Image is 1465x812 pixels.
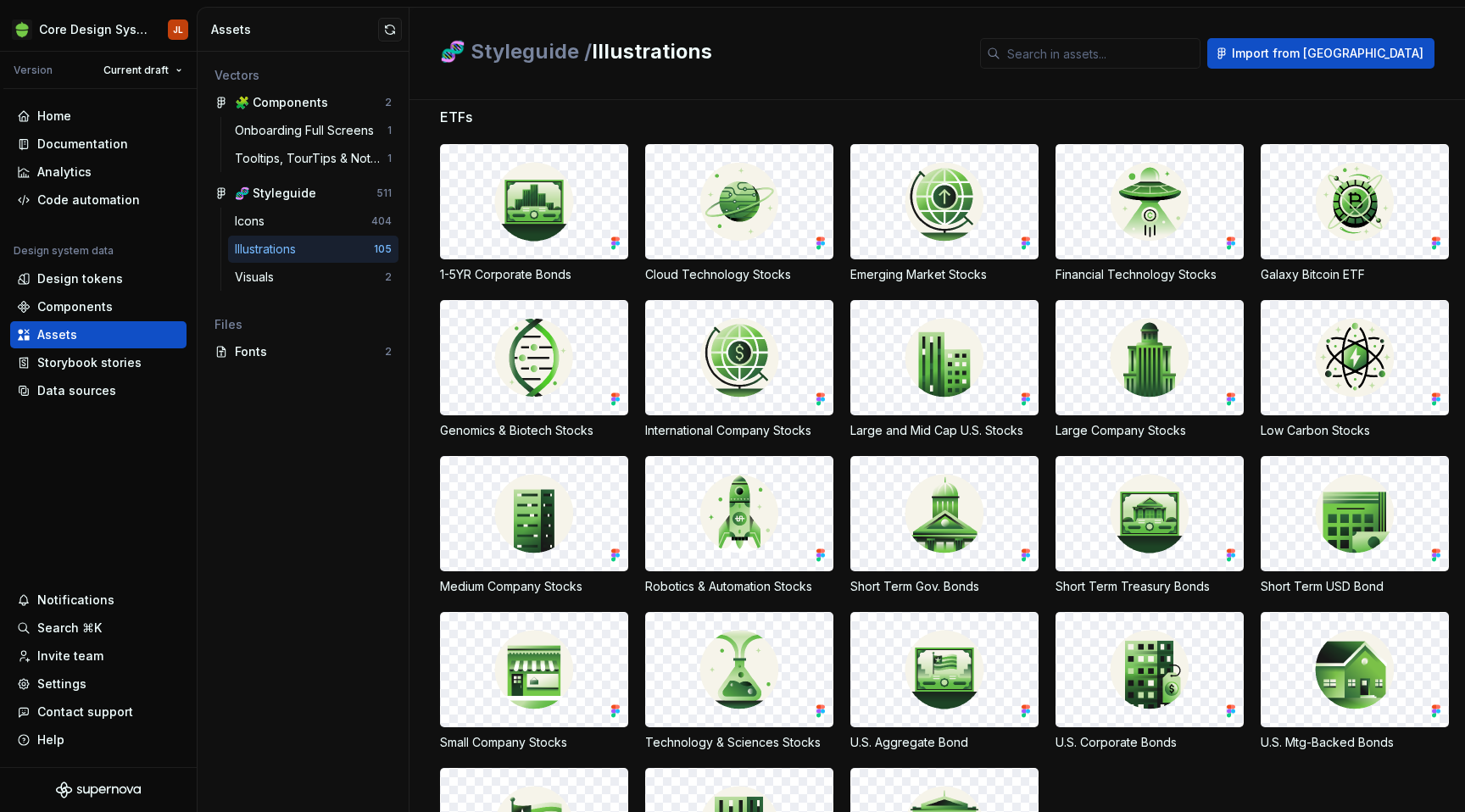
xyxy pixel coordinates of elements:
[235,150,387,167] div: Tooltips, TourTips & Notes
[211,21,378,38] div: Assets
[645,578,833,595] div: Robotics & Automation Stocks
[37,298,113,315] div: Components
[387,124,392,137] div: 1
[1056,422,1244,439] div: Large Company Stocks
[39,21,148,38] div: Core Design System
[10,321,187,348] a: Assets
[103,64,169,77] span: Current draft
[440,266,628,283] div: 1-5YR Corporate Bonds
[214,316,392,333] div: Files
[208,180,398,207] a: 🧬 Styleguide511
[645,266,833,283] div: Cloud Technology Stocks
[228,236,398,263] a: Illustrations105
[10,726,187,754] button: Help
[228,117,398,144] a: Onboarding Full Screens1
[10,265,187,292] a: Design tokens
[440,422,628,439] div: Genomics & Biotech Stocks
[440,578,628,595] div: Medium Company Stocks
[37,354,142,371] div: Storybook stories
[850,734,1039,751] div: U.S. Aggregate Bond
[235,185,316,202] div: 🧬 Styleguide
[235,241,303,258] div: Illustrations
[235,122,381,139] div: Onboarding Full Screens
[440,38,960,65] h2: Illustrations
[37,270,123,287] div: Design tokens
[37,676,86,692] div: Settings
[645,422,833,439] div: International Company Stocks
[3,11,193,47] button: Core Design SystemJL
[37,648,103,665] div: Invite team
[371,214,392,228] div: 404
[1261,578,1449,595] div: Short Term USD Bond
[10,698,187,726] button: Contact support
[37,731,64,748] div: Help
[1000,38,1200,69] input: Search in assets...
[37,326,77,343] div: Assets
[10,186,187,214] a: Code automation
[208,338,398,365] a: Fonts2
[10,159,187,186] a: Analytics
[10,293,187,320] a: Components
[10,377,187,404] a: Data sources
[56,781,141,798] svg: Supernova Logo
[214,67,392,84] div: Vectors
[850,266,1039,283] div: Emerging Market Stocks
[850,578,1039,595] div: Short Term Gov. Bonds
[37,592,114,609] div: Notifications
[374,242,392,256] div: 105
[37,382,116,399] div: Data sources
[440,107,472,127] span: ETFs
[1261,734,1449,751] div: U.S. Mtg-Backed Bonds
[387,152,392,165] div: 1
[10,349,187,376] a: Storybook stories
[10,615,187,642] button: Search ⌘K
[376,186,392,200] div: 511
[14,244,114,258] div: Design system data
[228,145,398,172] a: Tooltips, TourTips & Notes1
[10,587,187,614] button: Notifications
[10,670,187,698] a: Settings
[228,208,398,235] a: Icons404
[37,192,140,209] div: Code automation
[228,264,398,291] a: Visuals2
[1056,578,1244,595] div: Short Term Treasury Bonds
[37,620,102,637] div: Search ⌘K
[385,270,392,284] div: 2
[14,64,53,77] div: Version
[173,23,183,36] div: JL
[385,345,392,359] div: 2
[1056,266,1244,283] div: Financial Technology Stocks
[235,213,271,230] div: Icons
[385,96,392,109] div: 2
[12,19,32,40] img: 236da360-d76e-47e8-bd69-d9ae43f958f1.png
[850,422,1039,439] div: Large and Mid Cap U.S. Stocks
[96,58,190,82] button: Current draft
[1261,422,1449,439] div: Low Carbon Stocks
[645,734,833,751] div: Technology & Sciences Stocks
[1232,45,1423,62] span: Import from [GEOGRAPHIC_DATA]
[10,131,187,158] a: Documentation
[37,704,133,720] div: Contact support
[1056,734,1244,751] div: U.S. Corporate Bonds
[235,343,385,360] div: Fonts
[235,94,328,111] div: 🧩 Components
[37,136,128,153] div: Documentation
[440,734,628,751] div: Small Company Stocks
[10,103,187,130] a: Home
[440,39,592,64] span: 🧬 Styleguide /
[1207,38,1434,69] button: Import from [GEOGRAPHIC_DATA]
[1261,266,1449,283] div: Galaxy Bitcoin ETF
[10,642,187,670] a: Invite team
[37,164,92,181] div: Analytics
[208,89,398,116] a: 🧩 Components2
[235,269,281,286] div: Visuals
[37,108,71,125] div: Home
